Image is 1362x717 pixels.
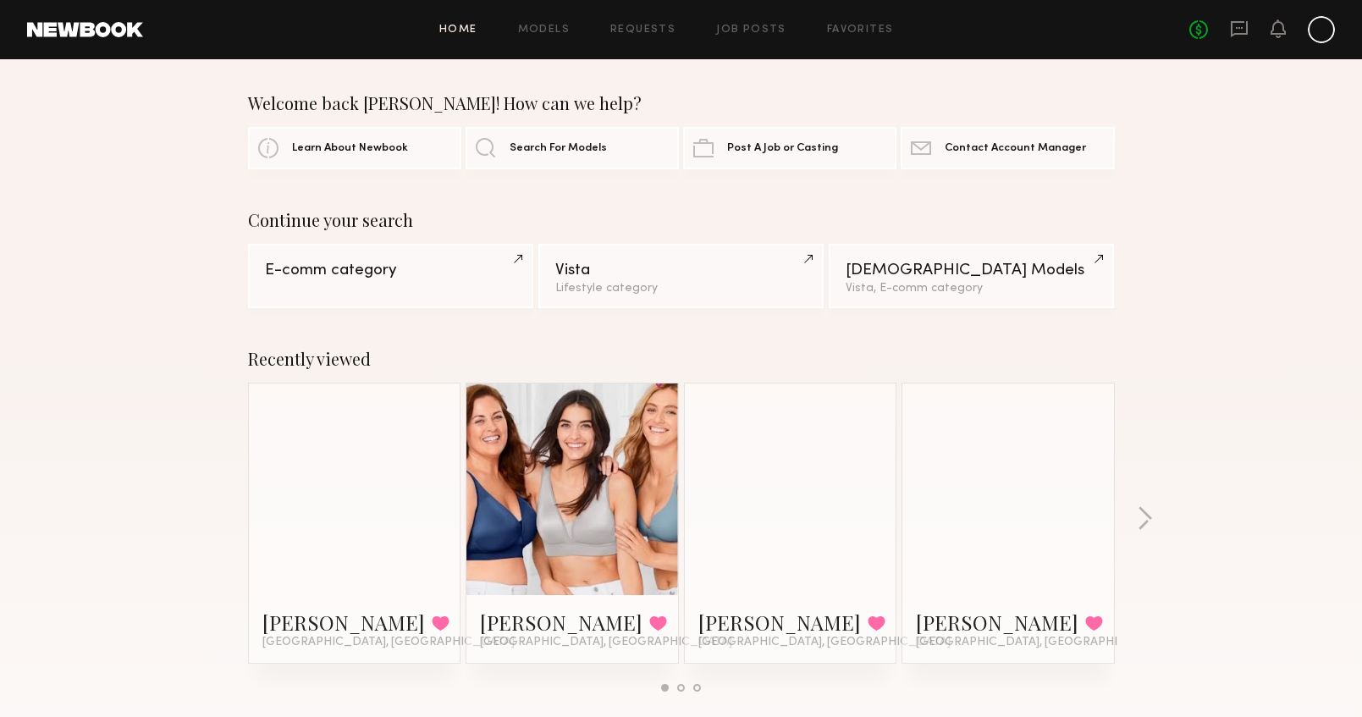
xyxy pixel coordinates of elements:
[916,609,1078,636] a: [PERSON_NAME]
[466,127,679,169] a: Search For Models
[248,210,1115,230] div: Continue your search
[248,244,533,308] a: E-comm category
[555,283,807,295] div: Lifestyle category
[846,262,1097,279] div: [DEMOGRAPHIC_DATA] Models
[916,636,1168,649] span: [GEOGRAPHIC_DATA], [GEOGRAPHIC_DATA]
[829,244,1114,308] a: [DEMOGRAPHIC_DATA] ModelsVista, E-comm category
[945,143,1086,154] span: Contact Account Manager
[716,25,786,36] a: Job Posts
[480,636,732,649] span: [GEOGRAPHIC_DATA], [GEOGRAPHIC_DATA]
[248,127,461,169] a: Learn About Newbook
[262,609,425,636] a: [PERSON_NAME]
[480,609,642,636] a: [PERSON_NAME]
[248,349,1115,369] div: Recently viewed
[698,609,861,636] a: [PERSON_NAME]
[727,143,838,154] span: Post A Job or Casting
[248,93,1115,113] div: Welcome back [PERSON_NAME]! How can we help?
[827,25,894,36] a: Favorites
[265,262,516,279] div: E-comm category
[901,127,1114,169] a: Contact Account Manager
[846,283,1097,295] div: Vista, E-comm category
[555,262,807,279] div: Vista
[518,25,570,36] a: Models
[538,244,824,308] a: VistaLifestyle category
[262,636,515,649] span: [GEOGRAPHIC_DATA], [GEOGRAPHIC_DATA]
[292,143,408,154] span: Learn About Newbook
[610,25,675,36] a: Requests
[683,127,896,169] a: Post A Job or Casting
[439,25,477,36] a: Home
[698,636,951,649] span: [GEOGRAPHIC_DATA], [GEOGRAPHIC_DATA]
[510,143,607,154] span: Search For Models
